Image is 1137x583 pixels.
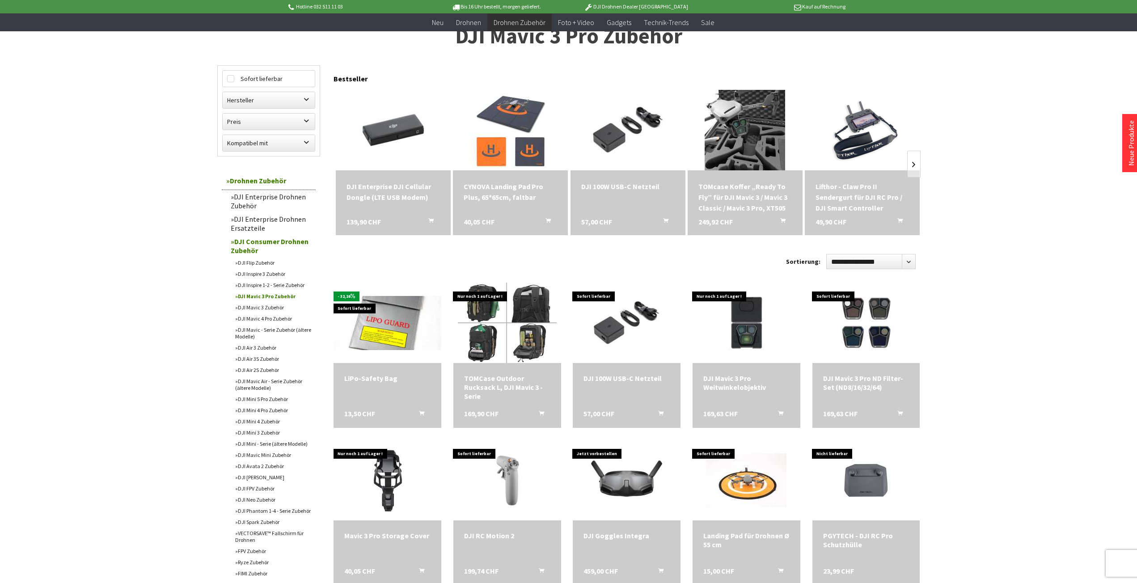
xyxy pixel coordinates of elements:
[816,181,909,213] div: Lifthor - Claw Pro II Sendergurt für DJI RC Pro / DJI Smart Controller
[823,374,909,392] a: DJI Mavic 3 Pro ND Filter-Set (ND8/16/32/64) 169,63 CHF In den Warenkorb
[231,416,316,427] a: DJI Mini 4 Zubehör
[887,409,908,421] button: In den Warenkorb
[652,216,674,228] button: In den Warenkorb
[535,216,556,228] button: In den Warenkorb
[287,1,427,12] p: Hotline 032 511 11 03
[231,472,316,483] a: DJI [PERSON_NAME]
[231,393,316,405] a: DJI Mini 5 Pro Zubehör
[464,531,550,540] a: DJI RC Motion 2 199,74 CHF In den Warenkorb
[703,409,738,418] span: 169,63 CHF
[231,545,316,557] a: FPV Zubehör
[408,566,430,578] button: In den Warenkorb
[432,18,444,27] span: Neu
[644,18,689,27] span: Technik-Trends
[347,181,440,203] div: DJI Enterprise DJI Cellular Dongle (LTE USB Modem)
[528,409,549,421] button: In den Warenkorb
[231,427,316,438] a: DJI Mini 3 Zubehör
[464,531,550,540] div: DJI RC Motion 2
[231,438,316,449] a: DJI Mini - Serie (ältere Modelle)
[464,374,550,401] a: TOMCase Outdoor Rucksack L, DJI Mavic 3 -Serie 169,90 CHF In den Warenkorb
[583,566,618,575] span: 459,00 CHF
[826,440,906,520] img: PGYTECH - DJI RC Pro Schutzhülle
[226,235,316,257] a: DJI Consumer Drohnen Zubehör
[767,566,789,578] button: In den Warenkorb
[231,449,316,460] a: DJI Mavic Mini Zubehör
[347,181,440,203] a: DJI Enterprise DJI Cellular Dongle (LTE USB Modem) 139,90 CHF In den Warenkorb
[334,65,920,88] div: Bestseller
[583,374,670,383] a: DJI 100W USB-C Netzteil 57,00 CHF In den Warenkorb
[786,254,820,269] label: Sortierung:
[344,531,431,540] a: Mavic 3 Pro Storage Cover 40,05 CHF In den Warenkorb
[450,13,487,32] a: Drohnen
[638,13,695,32] a: Technik-Trends
[231,302,316,313] a: DJI Mavic 3 Zubehör
[703,566,734,575] span: 15,00 CHF
[231,494,316,505] a: DJI Neo Zubehör
[698,181,792,213] div: TOMcase Koffer „Ready To Fly” für DJI Mavic 3 / Mavic 3 Classic / Mavic 3 Pro, XT505
[456,18,481,27] span: Drohnen
[344,374,431,383] div: LiPo-Safety Bag
[464,181,557,203] a: CYNOVA Landing Pad Pro Plus, 65*65cm, faltbar 40,05 CHF In den Warenkorb
[647,566,669,578] button: In den Warenkorb
[231,460,316,472] a: DJI Avata 2 Zubehör
[701,18,714,27] span: Sale
[528,566,549,578] button: In den Warenkorb
[566,1,706,12] p: DJI Drohnen Dealer [GEOGRAPHIC_DATA]
[823,409,858,418] span: 169,63 CHF
[344,531,431,540] div: Mavic 3 Pro Storage Cover
[494,18,545,27] span: Drohnen Zubehör
[344,374,431,383] a: LiPo-Safety Bag 13,50 CHF In den Warenkorb
[573,287,681,359] img: DJI 100W USB-C Netzteil
[231,364,316,376] a: DJI Air 2S Zubehör
[464,409,499,418] span: 169,90 CHF
[705,90,785,170] img: TOMcase Koffer „Ready To Fly” für DJI Mavic 3 / Mavic 3 Classic / Mavic 3 Pro, XT505
[823,374,909,392] div: DJI Mavic 3 Pro ND Filter-Set (ND8/16/32/64)
[453,444,561,516] img: DJI RC Motion 2
[816,216,846,227] span: 49,90 CHF
[231,516,316,528] a: DJI Spark Zubehör
[887,216,908,228] button: In den Warenkorb
[334,296,441,350] img: LiPo-Safety Bag
[552,13,600,32] a: Foto + Video
[231,528,316,545] a: VECTORSAVE™ Fallschirm für Drohnen
[823,566,854,575] span: 23,99 CHF
[231,279,316,291] a: DJI Inspire 1-2 - Serie Zubehör
[581,181,675,192] a: DJI 100W USB-C Netzteil 57,00 CHF In den Warenkorb
[231,342,316,353] a: DJI Air 3 Zubehör
[769,216,791,228] button: In den Warenkorb
[223,92,315,108] label: Hersteller
[344,566,375,575] span: 40,05 CHF
[223,71,315,87] label: Sofort lieferbar
[231,505,316,516] a: DJI Phantom 1-4 - Serie Zubehör
[223,135,315,151] label: Kompatibel mit
[573,444,681,516] img: DJI Goggles Integra
[231,557,316,568] a: Ryze Zubehör
[222,172,316,190] a: Drohnen Zubehör
[223,114,315,130] label: Preis
[696,283,797,363] img: DJI Mavic 3 Pro Weitwinkelobjektiv
[816,181,909,213] a: Lifthor - Claw Pro II Sendergurt für DJI RC Pro / DJI Smart Controller 49,90 CHF In den Warenkorb
[698,181,792,213] a: TOMcase Koffer „Ready To Fly” für DJI Mavic 3 / Mavic 3 Classic / Mavic 3 Pro, XT505 249,92 CHF I...
[231,483,316,494] a: DJI FPV Zubehör
[583,409,614,418] span: 57,00 CHF
[823,531,909,549] div: PGYTECH - DJI RC Pro Schutzhülle
[226,190,316,212] a: DJI Enterprise Drohnen Zubehör
[231,268,316,279] a: DJI Inspire 3 Zubehör
[600,13,638,32] a: Gadgets
[818,90,906,170] img: Lifthor - Claw Pro II Sendergurt für DJI RC Pro / DJI Smart Controller
[487,13,552,32] a: Drohnen Zubehör
[583,531,670,540] a: DJI Goggles Integra 459,00 CHF In den Warenkorb
[408,409,430,421] button: In den Warenkorb
[426,13,450,32] a: Neu
[464,216,495,227] span: 40,05 CHF
[695,13,721,32] a: Sale
[583,531,670,540] div: DJI Goggles Integra
[344,409,375,418] span: 13,50 CHF
[427,1,566,12] p: Bis 16 Uhr bestellt, morgen geliefert.
[458,283,557,363] img: TOMCase Outdoor Rucksack L, DJI Mavic 3 -Serie
[226,212,316,235] a: DJI Enterprise Drohnen Ersatzteile
[231,405,316,416] a: DJI Mini 4 Pro Zubehör
[698,216,733,227] span: 249,92 CHF
[581,216,612,227] span: 57,00 CHF
[464,374,550,401] div: TOMCase Outdoor Rucksack L, DJI Mavic 3 -Serie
